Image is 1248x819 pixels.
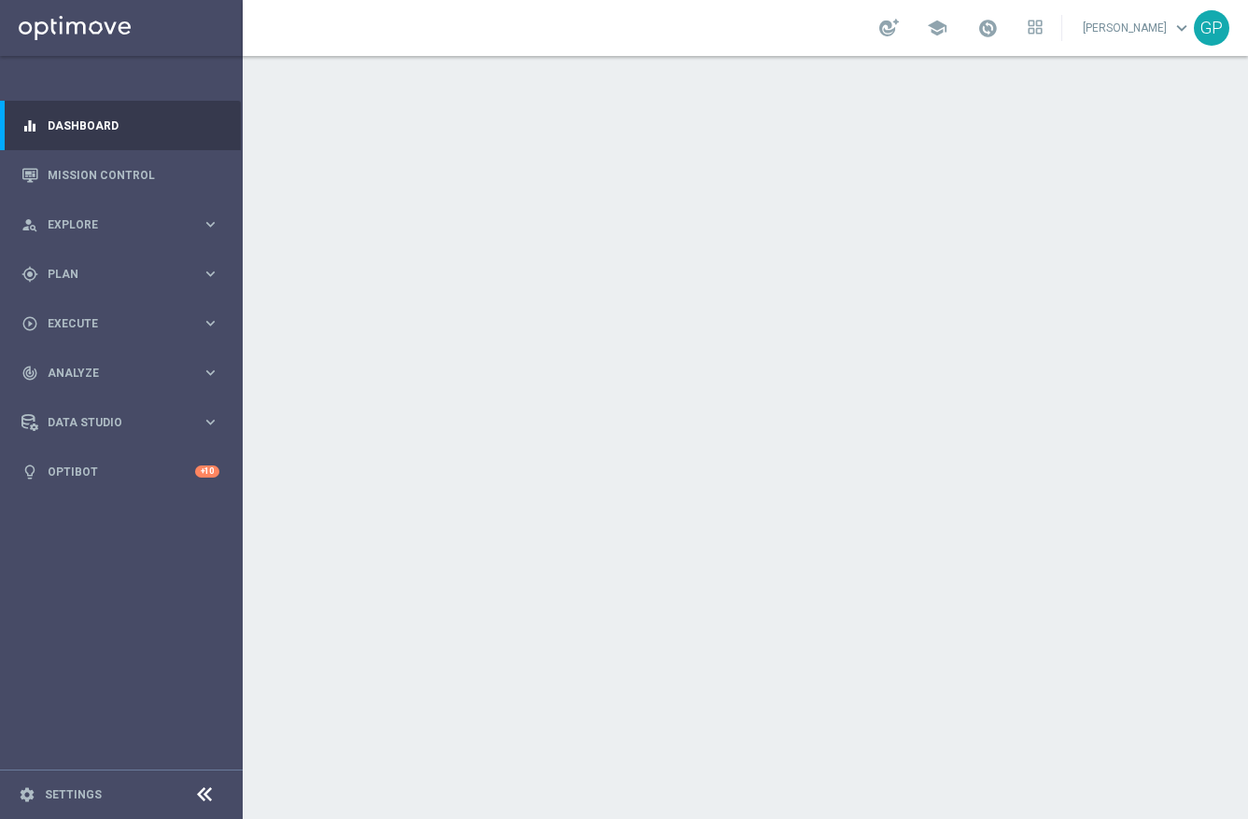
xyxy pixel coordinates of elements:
a: Dashboard [48,101,219,150]
button: Data Studio keyboard_arrow_right [21,415,220,430]
button: lightbulb Optibot +10 [21,465,220,479]
a: Optibot [48,447,195,496]
div: Data Studio [21,414,202,431]
i: keyboard_arrow_right [202,265,219,283]
div: +10 [195,465,219,478]
span: keyboard_arrow_down [1171,18,1192,38]
button: gps_fixed Plan keyboard_arrow_right [21,267,220,282]
span: Plan [48,269,202,280]
div: Plan [21,266,202,283]
div: GP [1194,10,1229,46]
i: settings [19,786,35,803]
a: Settings [45,789,102,800]
span: Analyze [48,368,202,379]
i: person_search [21,216,38,233]
div: Mission Control [21,150,219,200]
i: keyboard_arrow_right [202,364,219,382]
i: equalizer [21,118,38,134]
i: keyboard_arrow_right [202,413,219,431]
div: Execute [21,315,202,332]
div: Explore [21,216,202,233]
i: lightbulb [21,464,38,480]
i: keyboard_arrow_right [202,314,219,332]
div: Optibot [21,447,219,496]
a: Mission Control [48,150,219,200]
a: [PERSON_NAME]keyboard_arrow_down [1081,14,1194,42]
div: Analyze [21,365,202,382]
i: gps_fixed [21,266,38,283]
span: school [927,18,947,38]
i: play_circle_outline [21,315,38,332]
span: Execute [48,318,202,329]
i: keyboard_arrow_right [202,215,219,233]
button: equalizer Dashboard [21,118,220,133]
i: track_changes [21,365,38,382]
button: track_changes Analyze keyboard_arrow_right [21,366,220,381]
span: Data Studio [48,417,202,428]
button: play_circle_outline Execute keyboard_arrow_right [21,316,220,331]
div: Dashboard [21,101,219,150]
button: person_search Explore keyboard_arrow_right [21,217,220,232]
button: Mission Control [21,168,220,183]
span: Explore [48,219,202,230]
